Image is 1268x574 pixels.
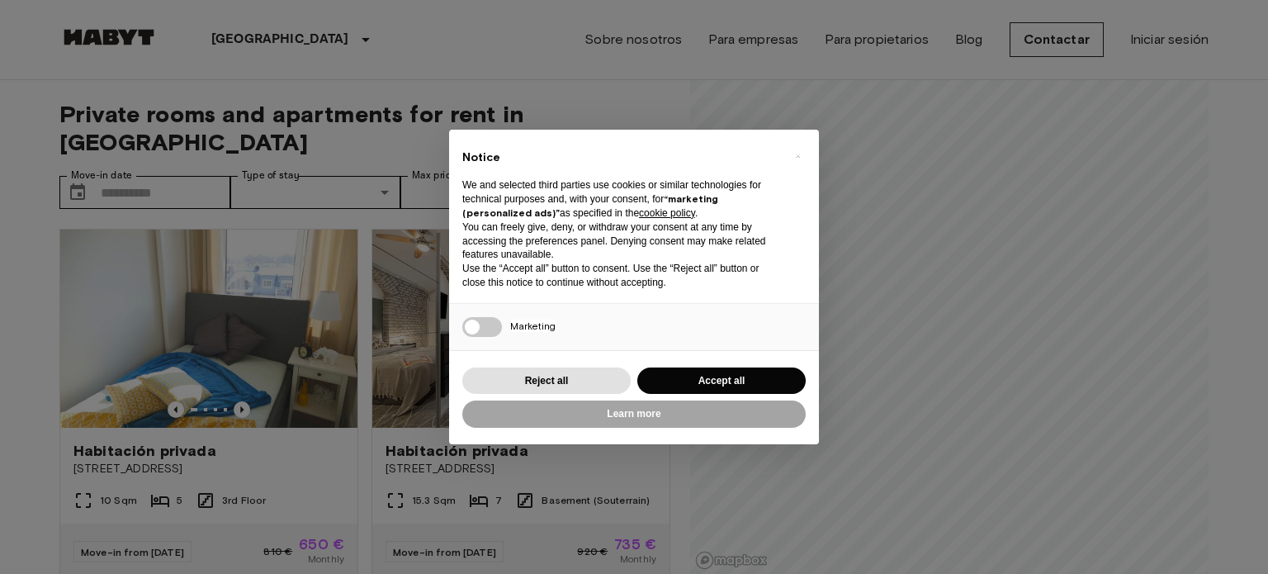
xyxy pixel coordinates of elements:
button: Learn more [462,401,806,428]
button: Close this notice [784,143,811,169]
a: cookie policy [639,207,695,219]
p: You can freely give, deny, or withdraw your consent at any time by accessing the preferences pane... [462,221,779,262]
p: We and selected third parties use cookies or similar technologies for technical purposes and, wit... [462,178,779,220]
span: Marketing [510,320,556,332]
p: Use the “Accept all” button to consent. Use the “Reject all” button or close this notice to conti... [462,262,779,290]
span: × [795,146,801,166]
button: Accept all [637,368,806,395]
strong: “marketing (personalized ads)” [462,192,718,219]
h2: Notice [462,149,779,166]
button: Reject all [462,368,631,395]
